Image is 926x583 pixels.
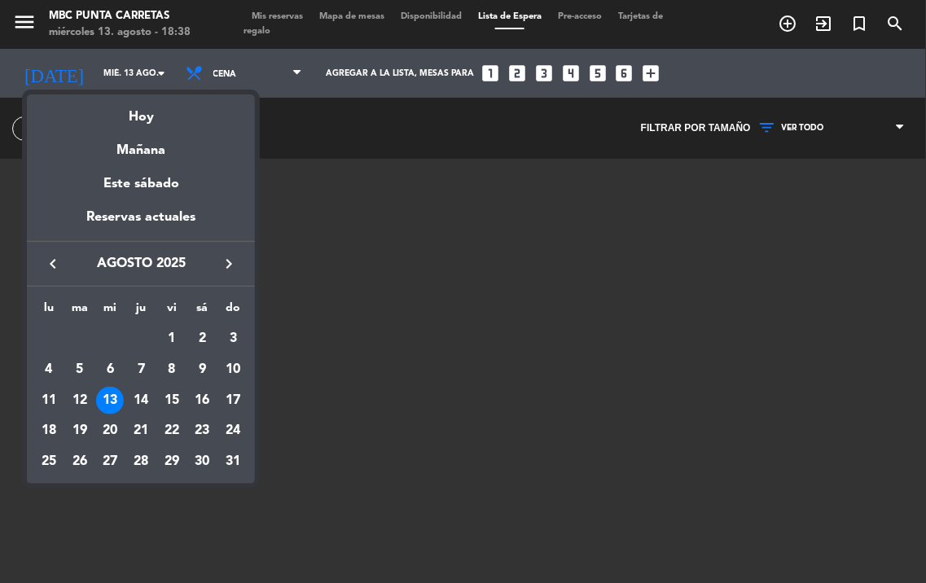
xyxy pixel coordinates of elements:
[189,417,217,445] div: 23
[156,354,187,385] td: 8 de agosto de 2025
[217,446,248,477] td: 31 de agosto de 2025
[66,356,94,384] div: 5
[33,299,64,324] th: lunes
[64,299,95,324] th: martes
[156,416,187,447] td: 22 de agosto de 2025
[66,387,94,414] div: 12
[217,354,248,385] td: 10 de agosto de 2025
[125,385,156,416] td: 14 de agosto de 2025
[66,417,94,445] div: 19
[219,387,247,414] div: 17
[158,448,186,476] div: 29
[96,356,124,384] div: 6
[219,448,247,476] div: 31
[27,94,255,128] div: Hoy
[217,385,248,416] td: 17 de agosto de 2025
[189,325,217,353] div: 2
[64,416,95,447] td: 19 de agosto de 2025
[217,324,248,355] td: 3 de agosto de 2025
[156,446,187,477] td: 29 de agosto de 2025
[64,385,95,416] td: 12 de agosto de 2025
[127,448,155,476] div: 28
[187,324,218,355] td: 2 de agosto de 2025
[217,416,248,447] td: 24 de agosto de 2025
[158,356,186,384] div: 8
[156,324,187,355] td: 1 de agosto de 2025
[35,417,63,445] div: 18
[158,325,186,353] div: 1
[35,387,63,414] div: 11
[125,299,156,324] th: jueves
[43,254,63,274] i: keyboard_arrow_left
[189,387,217,414] div: 16
[187,446,218,477] td: 30 de agosto de 2025
[125,446,156,477] td: 28 de agosto de 2025
[38,253,68,274] button: keyboard_arrow_left
[95,354,126,385] td: 6 de agosto de 2025
[189,448,217,476] div: 30
[96,387,124,414] div: 13
[125,354,156,385] td: 7 de agosto de 2025
[35,356,63,384] div: 4
[95,385,126,416] td: 13 de agosto de 2025
[127,387,155,414] div: 14
[64,354,95,385] td: 5 de agosto de 2025
[33,416,64,447] td: 18 de agosto de 2025
[187,385,218,416] td: 16 de agosto de 2025
[158,417,186,445] div: 22
[95,416,126,447] td: 20 de agosto de 2025
[219,417,247,445] div: 24
[27,161,255,207] div: Este sábado
[158,387,186,414] div: 15
[217,299,248,324] th: domingo
[156,299,187,324] th: viernes
[27,128,255,161] div: Mañana
[96,448,124,476] div: 27
[214,253,244,274] button: keyboard_arrow_right
[125,416,156,447] td: 21 de agosto de 2025
[33,385,64,416] td: 11 de agosto de 2025
[95,446,126,477] td: 27 de agosto de 2025
[127,356,155,384] div: 7
[156,385,187,416] td: 15 de agosto de 2025
[187,416,218,447] td: 23 de agosto de 2025
[95,299,126,324] th: miércoles
[219,325,247,353] div: 3
[189,356,217,384] div: 9
[219,356,247,384] div: 10
[33,324,156,355] td: AGO.
[68,253,214,274] span: agosto 2025
[35,448,63,476] div: 25
[219,254,239,274] i: keyboard_arrow_right
[96,417,124,445] div: 20
[64,446,95,477] td: 26 de agosto de 2025
[33,354,64,385] td: 4 de agosto de 2025
[33,446,64,477] td: 25 de agosto de 2025
[187,354,218,385] td: 9 de agosto de 2025
[187,299,218,324] th: sábado
[127,417,155,445] div: 21
[27,207,255,240] div: Reservas actuales
[66,448,94,476] div: 26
